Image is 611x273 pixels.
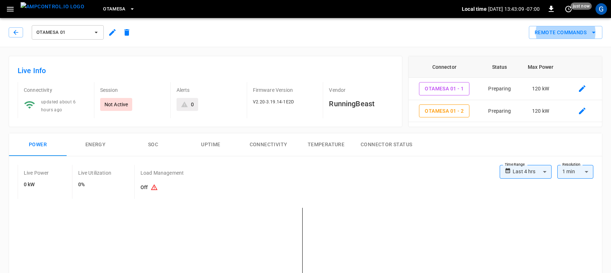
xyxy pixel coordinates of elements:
[104,101,128,108] p: Not Active
[505,162,525,167] label: Time Range
[409,56,602,122] table: connector table
[141,181,184,194] h6: Off
[9,133,67,156] button: Power
[253,99,294,104] span: V2.20-3.19.14-1E2D
[557,165,593,179] div: 1 min
[562,162,580,167] label: Resolution
[488,5,540,13] p: [DATE] 13:43:09 -07:00
[419,104,469,118] button: OtaMesa 01 - 2
[41,99,76,112] span: updated about 6 hours ago
[253,86,317,94] p: Firmware Version
[18,65,393,76] h6: Live Info
[141,169,184,176] p: Load Management
[297,133,355,156] button: Temperature
[182,133,240,156] button: Uptime
[240,133,297,156] button: Connectivity
[24,169,49,176] p: Live Power
[191,101,194,108] div: 0
[513,165,552,179] div: Last 4 hrs
[78,169,111,176] p: Live Utilization
[563,3,574,15] button: set refresh interval
[329,86,393,94] p: Vendor
[571,3,592,10] span: just now
[480,56,519,78] th: Status
[419,82,469,95] button: OtaMesa 01 - 1
[480,100,519,122] td: Preparing
[480,78,519,100] td: Preparing
[100,86,165,94] p: Session
[36,28,90,37] span: OtaMesa 01
[519,78,562,100] td: 120 kW
[21,2,84,11] img: ampcontrol.io logo
[177,86,241,94] p: Alerts
[67,133,124,156] button: Energy
[409,56,480,78] th: Connector
[462,5,487,13] p: Local time
[519,56,562,78] th: Max Power
[24,86,88,94] p: Connectivity
[78,181,111,189] h6: 0%
[148,181,161,194] button: Existing capacity schedules won’t take effect because Load Management is turned off. To activate ...
[529,26,602,39] div: remote commands options
[24,181,49,189] h6: 0 kW
[596,3,607,15] div: profile-icon
[529,26,602,39] button: Remote Commands
[103,5,126,13] span: OtaMesa
[124,133,182,156] button: SOC
[519,100,562,122] td: 120 kW
[100,2,138,16] button: OtaMesa
[32,25,104,40] button: OtaMesa 01
[355,133,418,156] button: Connector Status
[329,98,393,109] h6: RunningBeast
